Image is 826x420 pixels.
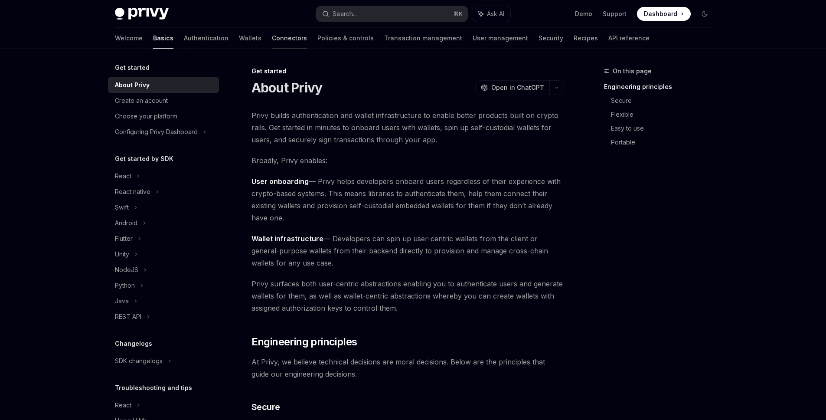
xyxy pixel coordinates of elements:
[251,175,564,224] span: — Privy helps developers onboard users regardless of their experience with crypto-based systems. ...
[115,154,173,164] h5: Get started by SDK
[115,202,129,213] div: Swift
[539,28,563,49] a: Security
[115,356,163,366] div: SDK changelogs
[108,77,219,93] a: About Privy
[251,335,357,349] span: Engineering principles
[251,278,564,314] span: Privy surfaces both user-centric abstractions enabling you to authenticate users and generate wal...
[384,28,462,49] a: Transaction management
[611,121,718,135] a: Easy to use
[637,7,691,21] a: Dashboard
[251,356,564,380] span: At Privy, we believe technical decisions are moral decisions. Below are the principles that guide...
[115,80,150,90] div: About Privy
[604,80,718,94] a: Engineering principles
[472,6,510,22] button: Ask AI
[613,66,652,76] span: On this page
[251,233,564,269] span: — Developers can spin up user-centric wallets from the client or general-purpose wallets from the...
[316,6,468,22] button: Search...⌘K
[333,9,357,19] div: Search...
[115,383,192,393] h5: Troubleshooting and tips
[115,187,150,197] div: React native
[184,28,229,49] a: Authentication
[644,10,677,18] span: Dashboard
[251,80,323,95] h1: About Privy
[251,109,564,146] span: Privy builds authentication and wallet infrastructure to enable better products built on crypto r...
[603,10,627,18] a: Support
[251,67,564,75] div: Get started
[108,93,219,108] a: Create an account
[608,28,650,49] a: API reference
[475,80,549,95] button: Open in ChatGPT
[115,62,150,73] h5: Get started
[251,234,323,243] strong: Wallet infrastructure
[115,95,168,106] div: Create an account
[251,154,564,167] span: Broadly, Privy enables:
[153,28,173,49] a: Basics
[115,111,177,121] div: Choose your platform
[115,312,141,322] div: REST API
[454,10,463,17] span: ⌘ K
[115,28,143,49] a: Welcome
[487,10,504,18] span: Ask AI
[575,10,592,18] a: Demo
[115,338,152,349] h5: Changelogs
[108,108,219,124] a: Choose your platform
[574,28,598,49] a: Recipes
[491,83,544,92] span: Open in ChatGPT
[611,135,718,149] a: Portable
[115,171,131,181] div: React
[115,218,137,228] div: Android
[239,28,261,49] a: Wallets
[115,233,133,244] div: Flutter
[698,7,712,21] button: Toggle dark mode
[251,401,280,413] span: Secure
[251,177,309,186] strong: User onboarding
[473,28,528,49] a: User management
[115,127,198,137] div: Configuring Privy Dashboard
[115,265,138,275] div: NodeJS
[115,280,135,291] div: Python
[317,28,374,49] a: Policies & controls
[115,400,131,410] div: React
[115,296,129,306] div: Java
[611,94,718,108] a: Secure
[115,8,169,20] img: dark logo
[115,249,129,259] div: Unity
[272,28,307,49] a: Connectors
[611,108,718,121] a: Flexible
